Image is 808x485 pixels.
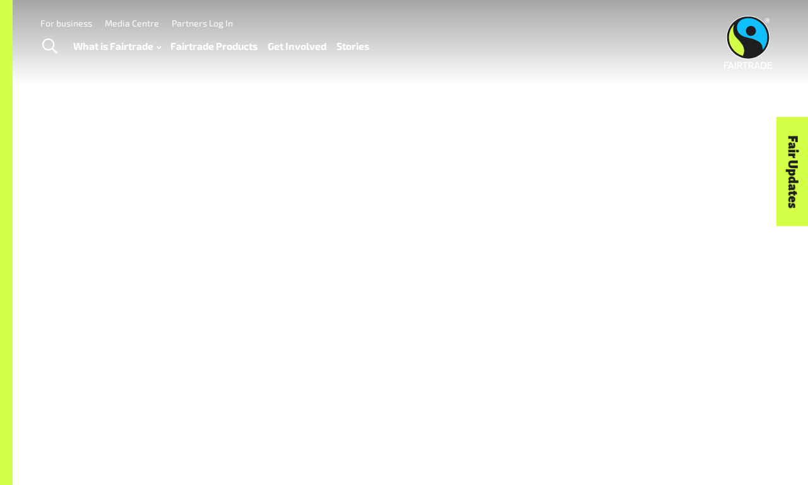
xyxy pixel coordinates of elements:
a: What is Fairtrade [73,37,161,55]
a: Fairtrade Products [170,37,258,55]
a: Media Centre [105,18,159,28]
a: Toggle Search [34,31,65,63]
a: Stories [336,37,369,55]
a: For business [40,18,92,28]
a: Partners Log In [172,18,233,28]
a: Get Involved [268,37,326,55]
img: Fairtrade Australia New Zealand logo [724,16,773,69]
